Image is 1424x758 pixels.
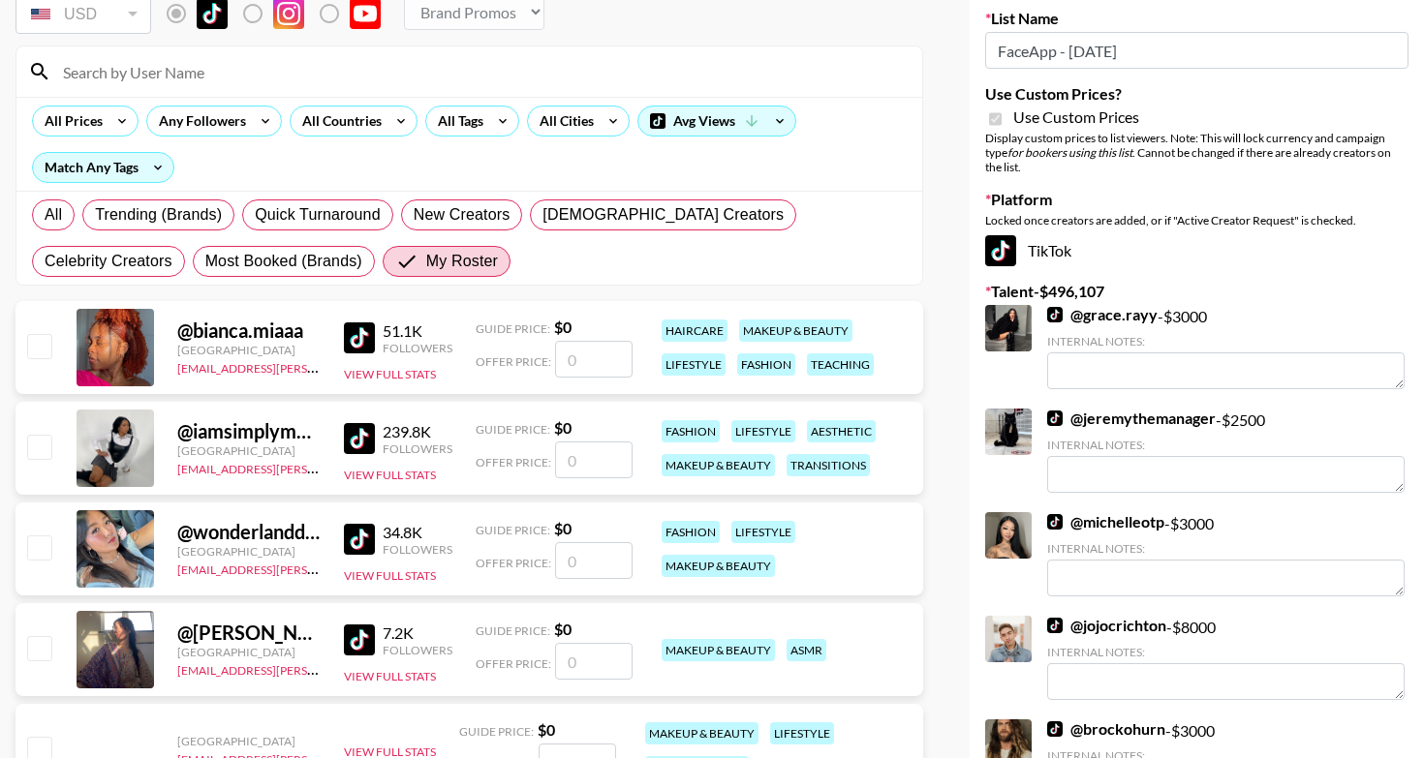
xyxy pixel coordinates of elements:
span: Guide Price: [476,422,550,437]
div: All Cities [528,106,598,136]
img: TikTok [1047,721,1063,737]
div: Internal Notes: [1047,438,1405,452]
span: Celebrity Creators [45,250,172,273]
strong: $ 0 [554,418,572,437]
div: Display custom prices to list viewers. Note: This will lock currency and campaign type . Cannot b... [985,131,1409,174]
input: Search by User Name [51,56,911,87]
div: TikTok [985,235,1409,266]
span: Guide Price: [476,523,550,537]
div: fashion [662,420,720,442]
div: Followers [383,341,452,355]
label: Platform [985,190,1409,209]
button: View Full Stats [344,367,436,381]
div: All Prices [33,106,107,136]
span: New Creators [414,203,511,227]
input: 0 [555,341,633,378]
div: @ [PERSON_NAME] [177,621,321,645]
div: lifestyle [662,353,726,376]
div: [GEOGRAPHIC_DATA] [177,443,321,458]
span: Use Custom Prices [1013,107,1139,127]
div: Avg Views [638,106,795,136]
div: makeup & beauty [662,454,775,476]
img: TikTok [1047,307,1063,322]
img: TikTok [344,423,375,454]
div: - $ 3000 [1047,512,1405,596]
div: asmr [787,639,826,661]
div: fashion [737,353,795,376]
a: @jojocrichton [1047,616,1166,635]
div: lifestyle [731,420,795,442]
div: teaching [807,353,874,376]
input: 0 [555,542,633,579]
span: Guide Price: [459,724,534,739]
strong: $ 0 [538,720,555,739]
div: Followers [383,643,452,657]
div: All Tags [426,106,487,136]
span: Offer Price: [476,656,551,671]
label: List Name [985,9,1409,28]
span: Offer Price: [476,354,551,369]
strong: $ 0 [554,620,572,638]
div: transitions [787,454,870,476]
label: Talent - $ 496,107 [985,282,1409,301]
a: @grace.rayy [1047,305,1158,324]
div: makeup & beauty [662,555,775,577]
div: aesthetic [807,420,876,442]
div: Internal Notes: [1047,541,1405,556]
a: @jeremythemanager [1047,409,1216,428]
button: View Full Stats [344,568,436,583]
img: TikTok [1047,618,1063,633]
button: View Full Stats [344,669,436,683]
div: Locked once creators are added, or if "Active Creator Request" is checked. [985,213,1409,227]
div: Internal Notes: [1047,334,1405,349]
span: My Roster [426,250,498,273]
div: fashion [662,521,720,543]
div: @ bianca.miaaa [177,318,321,343]
span: [DEMOGRAPHIC_DATA] Creators [542,203,784,227]
strong: $ 0 [554,519,572,537]
button: View Full Stats [344,468,436,482]
div: makeup & beauty [739,319,852,342]
div: 7.2K [383,623,452,643]
div: - $ 8000 [1047,616,1405,700]
a: [EMAIL_ADDRESS][PERSON_NAME][DOMAIN_NAME] [177,559,464,577]
div: Internal Notes: [1047,645,1405,659]
img: TikTok [1047,514,1063,530]
span: Offer Price: [476,556,551,570]
div: [GEOGRAPHIC_DATA] [177,343,321,357]
div: All Countries [291,106,386,136]
span: Trending (Brands) [95,203,222,227]
div: @ iamsimplymorgan [177,419,321,443]
a: @michelleotp [1047,512,1164,531]
div: makeup & beauty [662,639,775,661]
div: Followers [383,542,452,557]
div: [GEOGRAPHIC_DATA] [177,734,321,748]
img: TikTok [344,322,375,353]
span: Guide Price: [476,321,550,336]
div: makeup & beauty [645,722,758,744]
div: lifestyle [770,722,834,744]
span: Most Booked (Brands) [205,250,362,273]
div: Followers [383,441,452,456]
strong: $ 0 [554,318,572,336]
span: Offer Price: [476,455,551,470]
div: Any Followers [147,106,250,136]
div: Match Any Tags [33,153,173,182]
a: @brockohurn [1047,719,1165,739]
div: - $ 2500 [1047,409,1405,493]
div: - $ 3000 [1047,305,1405,389]
label: Use Custom Prices? [985,84,1409,104]
span: All [45,203,62,227]
input: 0 [555,643,633,680]
img: TikTok [344,524,375,555]
div: [GEOGRAPHIC_DATA] [177,544,321,559]
em: for bookers using this list [1007,145,1132,160]
div: 34.8K [383,523,452,542]
div: 239.8K [383,422,452,441]
img: TikTok [1047,410,1063,426]
input: 0 [555,441,633,478]
div: [GEOGRAPHIC_DATA] [177,645,321,659]
div: lifestyle [731,521,795,543]
div: @ wonderlanddiaryy [177,520,321,544]
a: [EMAIL_ADDRESS][PERSON_NAME][DOMAIN_NAME] [177,659,464,678]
